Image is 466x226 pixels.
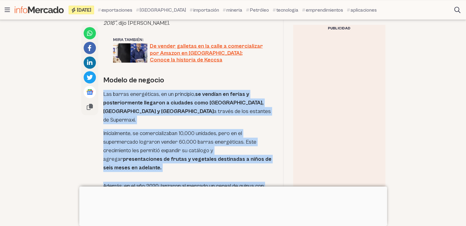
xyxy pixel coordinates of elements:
[98,6,132,13] a: exportaciones
[79,186,387,224] iframe: Advertisement
[347,6,377,13] a: aplicaciones
[226,6,242,13] span: mineria
[293,24,385,32] div: Publicidad
[273,6,298,13] a: tecnologia
[350,6,377,13] span: aplicaciones
[103,90,273,124] p: Las barras energéticas, en un principio, a través de los estantes de Supermaxi.
[103,182,273,216] p: Además, en el año 2020, lanzaron al mercado un cereal de quinua con canela y otro con chocolate. ...
[250,6,269,13] span: Petróleo
[103,129,273,172] p: Inicialmente, se comercializaban 10,000 unidades, pero en el supermercado lograron vender 60,000 ...
[86,88,93,96] img: Google News logo
[103,75,273,85] h2: Modelo de negocio
[190,6,219,13] a: importación
[113,43,147,62] img: Yulcis Productos Alimenticios Keccsa Enrique Cevallos
[101,6,132,13] span: exportaciones
[246,6,269,13] a: Petróleo
[15,6,64,13] img: Infomercado Ecuador logo
[103,156,271,171] strong: presentaciones de frutas y vegetales destinadas a niños de seis meses en adelante.
[302,6,343,13] a: emprendimientos
[276,6,298,13] span: tecnologia
[136,6,186,13] a: [GEOGRAPHIC_DATA]
[113,36,263,43] div: Mira también:
[77,7,91,12] span: [DATE]
[113,43,263,63] a: De vender galletas en la calle a comercializar por Amazon en [GEOGRAPHIC_DATA]: Conoce la histori...
[103,91,263,114] strong: se vendían en ferias y posteriormente llegaron a ciudades como [GEOGRAPHIC_DATA], [GEOGRAPHIC_DAT...
[306,6,343,13] span: emprendimientos
[193,6,219,13] span: importación
[223,6,242,13] a: mineria
[150,43,263,63] span: De vender galletas en la calle a comercializar por Amazon en [GEOGRAPHIC_DATA]: Conoce la histori...
[140,6,186,13] span: [GEOGRAPHIC_DATA]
